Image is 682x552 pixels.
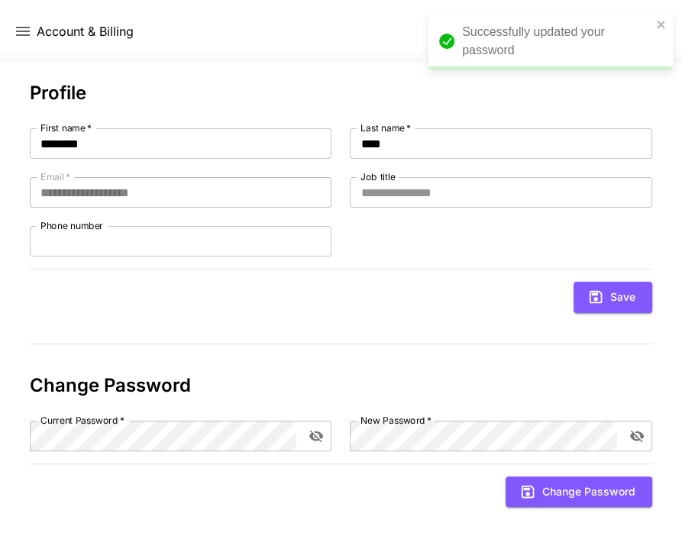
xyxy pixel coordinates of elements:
label: Current Password [40,414,124,427]
button: close [656,18,667,31]
h3: Change Password [30,375,651,396]
label: Email [40,170,70,183]
a: Account & Billing [37,22,134,40]
label: New Password [360,414,432,427]
button: Change Password [506,476,652,508]
label: Phone number [40,219,103,232]
h3: Profile [30,82,651,104]
div: Successfully updated your password [462,23,651,60]
label: Job title [360,170,396,183]
label: First name [40,121,92,134]
button: Save [574,282,652,313]
button: toggle password visibility [302,422,330,450]
nav: breadcrumb [37,22,134,40]
button: toggle password visibility [623,422,651,450]
label: Last name [360,121,411,134]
